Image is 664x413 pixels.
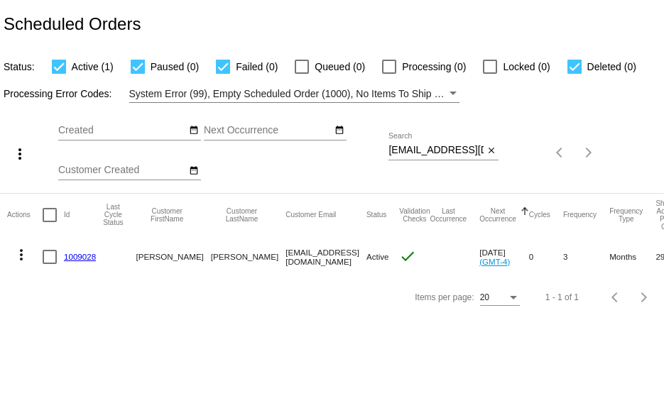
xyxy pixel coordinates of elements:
[480,293,520,303] mat-select: Items per page:
[285,236,366,277] mat-cell: [EMAIL_ADDRESS][DOMAIN_NAME]
[402,58,466,75] span: Processing (0)
[480,292,489,302] span: 20
[129,85,459,103] mat-select: Filter by Processing Error Codes
[4,14,141,34] h2: Scheduled Orders
[285,211,336,219] button: Change sorting for CustomerEmail
[388,145,484,156] input: Search
[334,125,344,136] mat-icon: date_range
[58,165,186,176] input: Customer Created
[64,252,96,261] a: 1009028
[430,207,467,223] button: Change sorting for LastOccurrenceUtc
[399,194,430,236] mat-header-cell: Validation Checks
[11,145,28,163] mat-icon: more_vert
[587,58,636,75] span: Deleted (0)
[563,211,597,219] button: Change sorting for Frequency
[545,292,579,302] div: 1 - 1 of 1
[630,283,658,312] button: Next page
[211,207,273,223] button: Change sorting for CustomerLastName
[546,138,575,167] button: Previous page
[484,143,499,158] button: Clear
[204,125,332,136] input: Next Occurrence
[609,207,643,223] button: Change sorting for FrequencyType
[189,125,199,136] mat-icon: date_range
[563,236,609,277] mat-cell: 3
[399,248,416,265] mat-icon: check
[315,58,365,75] span: Queued (0)
[486,145,496,157] mat-icon: close
[211,236,285,277] mat-cell: [PERSON_NAME]
[529,211,550,219] button: Change sorting for Cycles
[64,211,70,219] button: Change sorting for Id
[13,246,30,263] mat-icon: more_vert
[4,61,35,72] span: Status:
[415,292,474,302] div: Items per page:
[236,58,278,75] span: Failed (0)
[575,138,603,167] button: Next page
[366,252,389,261] span: Active
[479,257,510,266] a: (GMT-4)
[479,207,516,223] button: Change sorting for NextOccurrenceUtc
[609,236,655,277] mat-cell: Months
[103,203,123,226] button: Change sorting for LastProcessingCycleId
[136,236,210,277] mat-cell: [PERSON_NAME]
[4,88,112,99] span: Processing Error Codes:
[366,211,386,219] button: Change sorting for Status
[72,58,114,75] span: Active (1)
[529,236,563,277] mat-cell: 0
[602,283,630,312] button: Previous page
[136,207,197,223] button: Change sorting for CustomerFirstName
[58,125,186,136] input: Created
[151,58,199,75] span: Paused (0)
[7,194,43,236] mat-header-cell: Actions
[189,165,199,177] mat-icon: date_range
[479,236,529,277] mat-cell: [DATE]
[503,58,550,75] span: Locked (0)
